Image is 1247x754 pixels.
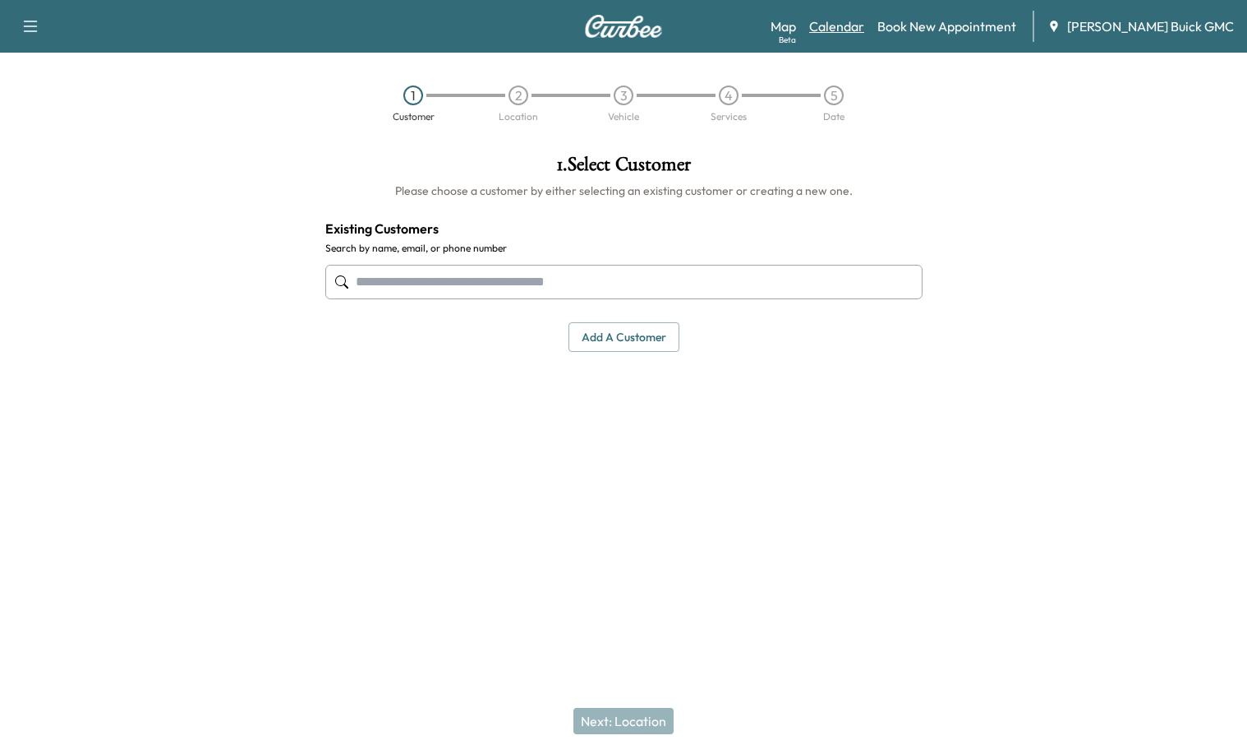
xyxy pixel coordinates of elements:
h6: Please choose a customer by either selecting an existing customer or creating a new one. [325,183,923,199]
a: MapBeta [771,16,796,36]
div: 5 [824,86,844,105]
span: [PERSON_NAME] Buick GMC [1067,16,1234,36]
div: Customer [393,112,435,122]
h4: Existing Customers [325,219,923,238]
img: Curbee Logo [584,15,663,38]
div: 1 [403,86,423,105]
div: 2 [508,86,528,105]
div: 4 [719,86,739,105]
div: 3 [614,86,633,105]
button: Add a customer [568,322,679,353]
div: Beta [779,34,796,46]
label: Search by name, email, or phone number [325,242,923,255]
a: Calendar [809,16,864,36]
div: Services [711,112,747,122]
a: Book New Appointment [877,16,1016,36]
h1: 1 . Select Customer [325,155,923,183]
div: Vehicle [608,112,639,122]
div: Date [823,112,844,122]
div: Location [499,112,538,122]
